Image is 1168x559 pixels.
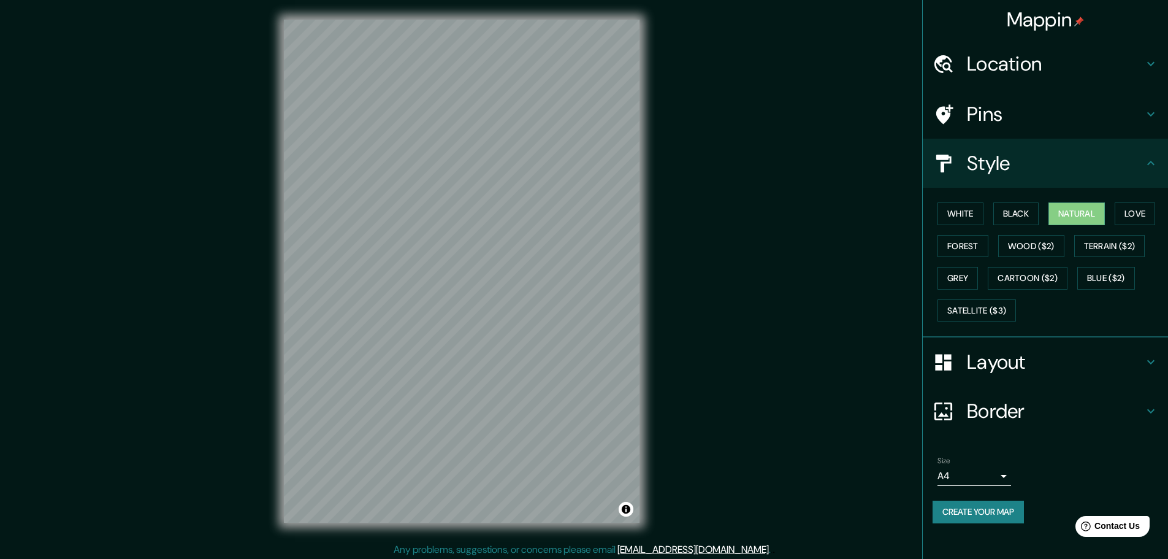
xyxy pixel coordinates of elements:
[1115,202,1155,225] button: Love
[1074,17,1084,26] img: pin-icon.png
[967,399,1143,423] h4: Border
[923,90,1168,139] div: Pins
[967,102,1143,126] h4: Pins
[1077,267,1135,290] button: Blue ($2)
[923,387,1168,436] div: Border
[1007,7,1085,32] h4: Mappin
[993,202,1039,225] button: Black
[967,52,1143,76] h4: Location
[937,456,950,466] label: Size
[937,235,988,258] button: Forest
[937,267,978,290] button: Grey
[1074,235,1145,258] button: Terrain ($2)
[1048,202,1105,225] button: Natural
[988,267,1067,290] button: Cartoon ($2)
[773,542,775,557] div: .
[284,20,639,523] canvas: Map
[937,202,983,225] button: White
[998,235,1064,258] button: Wood ($2)
[923,39,1168,88] div: Location
[619,502,633,517] button: Toggle attribution
[771,542,773,557] div: .
[933,501,1024,523] button: Create your map
[937,466,1011,486] div: A4
[923,337,1168,387] div: Layout
[617,543,769,556] a: [EMAIL_ADDRESS][DOMAIN_NAME]
[937,299,1016,322] button: Satellite ($3)
[394,542,771,557] p: Any problems, suggestions, or concerns please email .
[923,139,1168,188] div: Style
[967,151,1143,175] h4: Style
[1059,511,1155,546] iframe: Help widget launcher
[967,350,1143,374] h4: Layout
